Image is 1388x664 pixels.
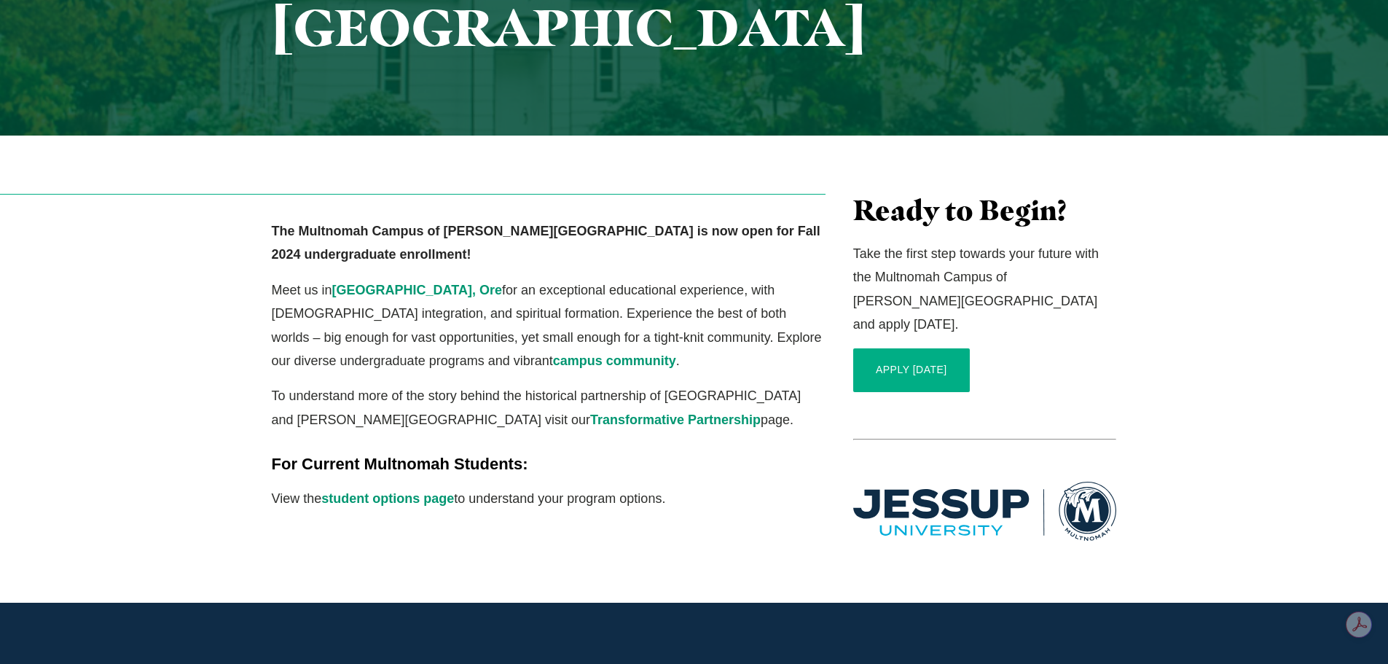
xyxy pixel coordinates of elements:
h3: Ready to Begin? [853,194,1117,227]
a: Transformative Partnership [590,413,761,427]
strong: The Multnomah Campus of [PERSON_NAME][GEOGRAPHIC_DATA] is now open for Fall 2024 undergraduate en... [272,224,820,262]
a: campus community [553,354,676,368]
p: Meet us in for an exceptional educational experience, with [DEMOGRAPHIC_DATA] integration, and sp... [272,278,826,373]
p: Take the first step towards your future with the Multnomah Campus of [PERSON_NAME][GEOGRAPHIC_DAT... [853,242,1117,337]
img: Multnomah Campus of Jessup University [853,482,1117,541]
h5: For Current Multnomah Students: [272,453,826,475]
a: student options page [321,491,454,506]
p: To understand more of the story behind the historical partnership of [GEOGRAPHIC_DATA] and [PERSO... [272,384,826,431]
p: View the to understand your program options. [272,487,826,510]
a: [GEOGRAPHIC_DATA], Ore [332,283,502,297]
a: APPLY [DATE] [853,348,970,392]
